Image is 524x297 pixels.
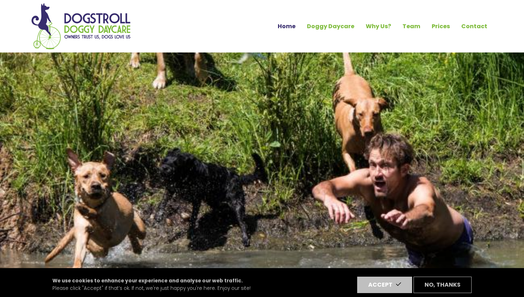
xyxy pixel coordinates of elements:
[31,3,131,50] img: Home
[301,20,360,32] a: Doggy Daycare
[357,277,412,293] button: Accept
[397,20,426,32] a: Team
[52,277,243,284] strong: We use cookies to enhance your experience and analyse our web traffic.
[456,20,493,32] a: Contact
[52,277,251,292] p: Please click "Accept" if that’s ok. If not, we're just happy you're here. Enjoy our site!
[426,20,456,32] a: Prices
[272,20,301,32] a: Home
[360,20,397,32] a: Why Us?
[413,277,472,293] button: No, thanks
